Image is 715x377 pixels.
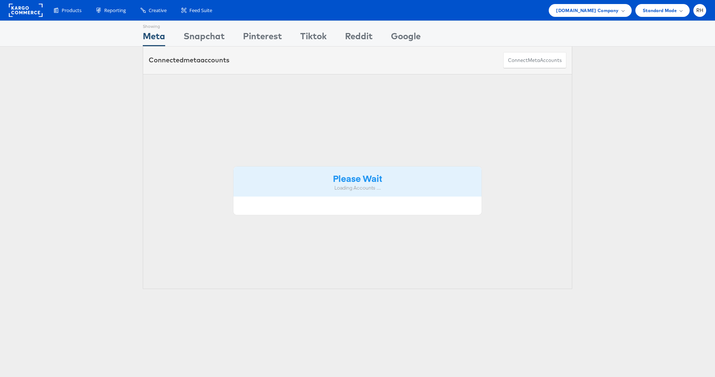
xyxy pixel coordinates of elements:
[239,184,476,191] div: Loading Accounts ....
[345,30,373,46] div: Reddit
[556,7,618,14] span: [DOMAIN_NAME] Company
[189,7,212,14] span: Feed Suite
[503,52,566,69] button: ConnectmetaAccounts
[149,55,229,65] div: Connected accounts
[643,7,677,14] span: Standard Mode
[243,30,282,46] div: Pinterest
[104,7,126,14] span: Reporting
[528,57,540,64] span: meta
[184,56,200,64] span: meta
[149,7,167,14] span: Creative
[143,21,165,30] div: Showing
[696,8,704,13] span: RH
[62,7,81,14] span: Products
[391,30,421,46] div: Google
[333,172,382,184] strong: Please Wait
[300,30,327,46] div: Tiktok
[143,30,165,46] div: Meta
[184,30,225,46] div: Snapchat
